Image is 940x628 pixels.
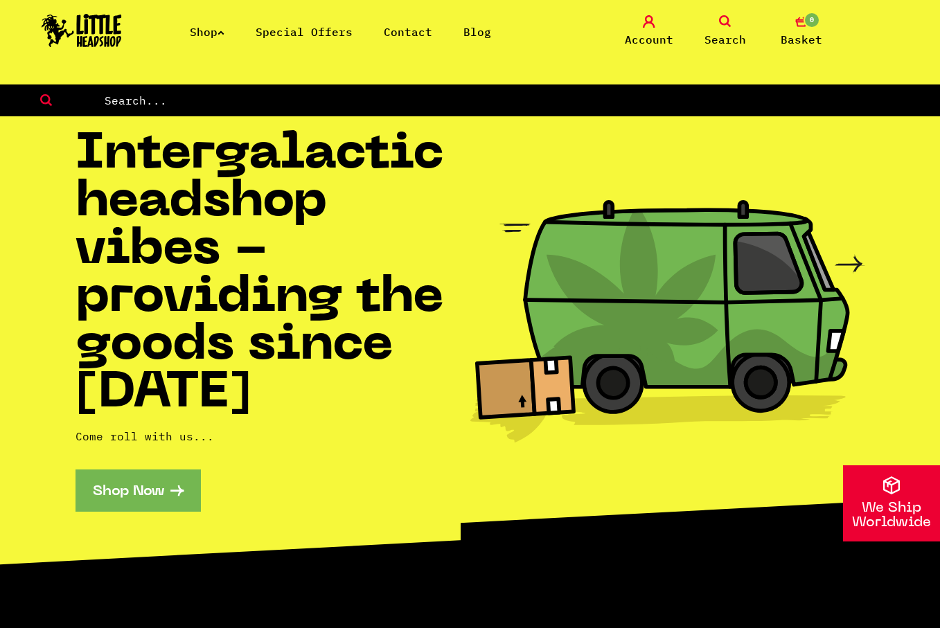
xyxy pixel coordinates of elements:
span: Account [625,31,673,48]
img: Little Head Shop Logo [42,14,122,47]
a: 0 Basket [767,15,836,48]
p: We Ship Worldwide [843,501,940,530]
a: Search [691,15,760,48]
a: Shop [190,25,224,39]
p: Come roll with us... [76,428,470,445]
span: Basket [781,31,822,48]
a: Contact [384,25,432,39]
a: Shop Now [76,469,201,512]
a: Blog [463,25,491,39]
span: 0 [804,12,820,28]
h1: Intergalactic headshop vibes - providing the goods since [DATE] [76,132,470,418]
input: Search... [103,91,940,109]
a: Special Offers [256,25,353,39]
span: Search [704,31,746,48]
